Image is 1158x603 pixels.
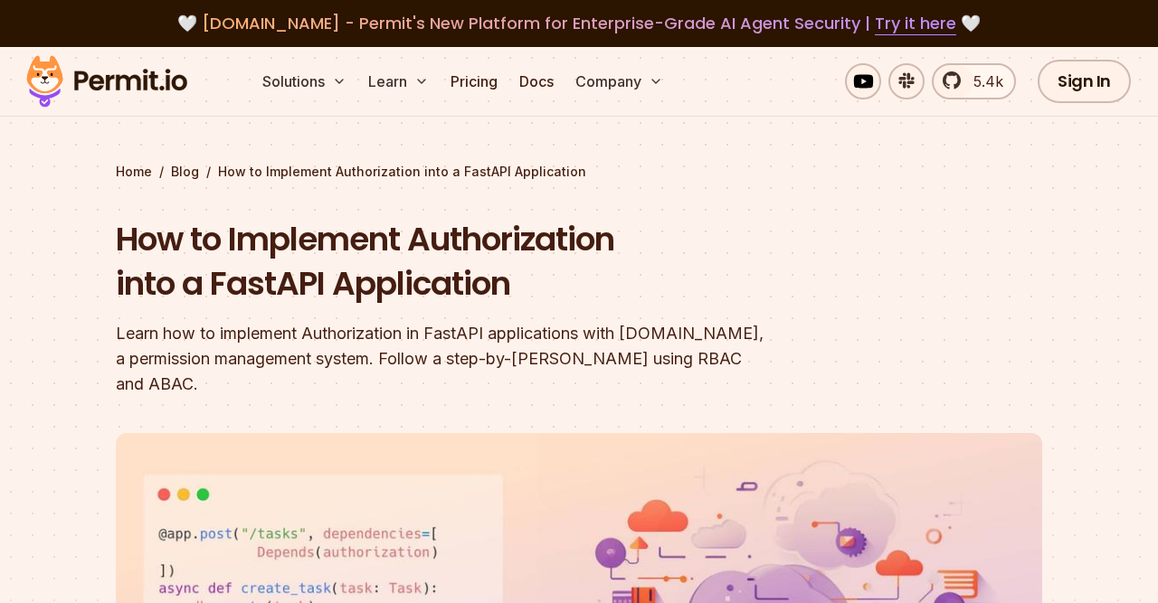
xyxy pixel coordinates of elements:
h1: How to Implement Authorization into a FastAPI Application [116,217,811,306]
a: Blog [171,163,199,181]
button: Company [568,63,670,99]
a: Try it here [875,12,956,35]
div: 🤍 🤍 [43,11,1115,36]
a: Docs [512,63,561,99]
button: Learn [361,63,436,99]
a: Sign In [1038,60,1131,103]
img: Permit logo [18,51,195,112]
span: [DOMAIN_NAME] - Permit's New Platform for Enterprise-Grade AI Agent Security | [202,12,956,34]
a: Home [116,163,152,181]
a: Pricing [443,63,505,99]
button: Solutions [255,63,354,99]
a: 5.4k [932,63,1016,99]
span: 5.4k [963,71,1003,92]
div: Learn how to implement Authorization in FastAPI applications with [DOMAIN_NAME], a permission man... [116,321,811,397]
div: / / [116,163,1042,181]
